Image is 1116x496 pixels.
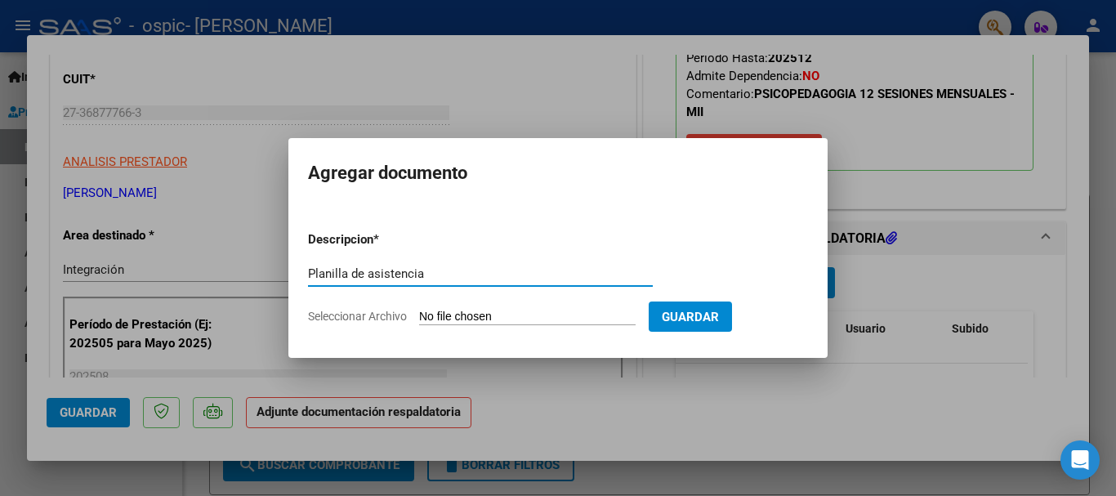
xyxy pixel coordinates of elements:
div: Open Intercom Messenger [1060,440,1100,480]
button: Guardar [649,302,732,332]
span: Seleccionar Archivo [308,310,407,323]
p: Descripcion [308,230,458,249]
span: Guardar [662,310,719,324]
h2: Agregar documento [308,158,808,189]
